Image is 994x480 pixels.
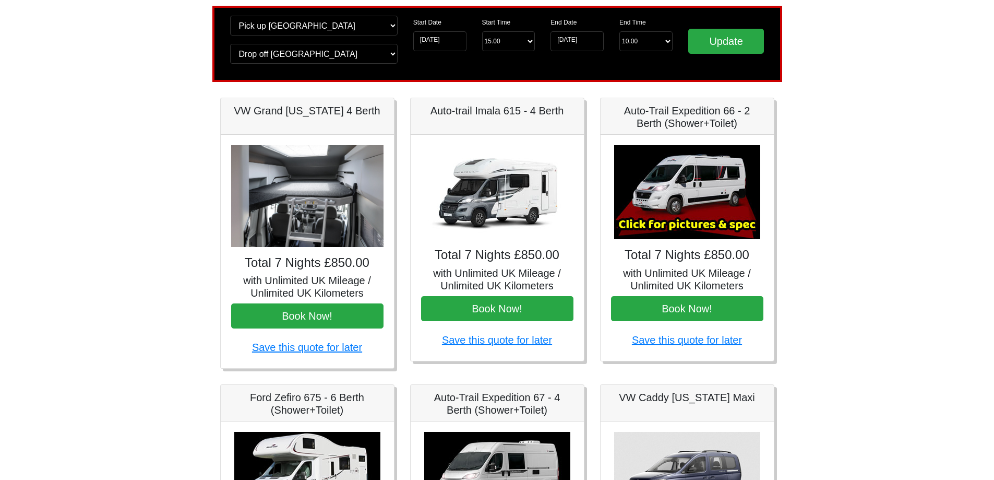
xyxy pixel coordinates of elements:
[632,334,742,346] a: Save this quote for later
[688,29,764,54] input: Update
[421,391,573,416] h5: Auto-Trail Expedition 67 - 4 Berth (Shower+Toilet)
[231,391,384,416] h5: Ford Zefiro 675 - 6 Berth (Shower+Toilet)
[482,18,511,27] label: Start Time
[231,274,384,299] h5: with Unlimited UK Mileage / Unlimited UK Kilometers
[442,334,552,346] a: Save this quote for later
[611,296,763,321] button: Book Now!
[611,267,763,292] h5: with Unlimited UK Mileage / Unlimited UK Kilometers
[619,18,646,27] label: End Time
[421,267,573,292] h5: with Unlimited UK Mileage / Unlimited UK Kilometers
[252,342,362,353] a: Save this quote for later
[231,303,384,329] button: Book Now!
[611,248,763,263] h4: Total 7 Nights £850.00
[231,255,384,271] h4: Total 7 Nights £850.00
[413,18,441,27] label: Start Date
[231,104,384,117] h5: VW Grand [US_STATE] 4 Berth
[413,31,466,51] input: Start Date
[421,104,573,117] h5: Auto-trail Imala 615 - 4 Berth
[614,145,760,239] img: Auto-Trail Expedition 66 - 2 Berth (Shower+Toilet)
[424,145,570,239] img: Auto-trail Imala 615 - 4 Berth
[550,18,577,27] label: End Date
[611,104,763,130] h5: Auto-Trail Expedition 66 - 2 Berth (Shower+Toilet)
[421,296,573,321] button: Book Now!
[421,248,573,263] h4: Total 7 Nights £850.00
[231,145,384,247] img: VW Grand California 4 Berth
[550,31,604,51] input: Return Date
[611,391,763,404] h5: VW Caddy [US_STATE] Maxi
